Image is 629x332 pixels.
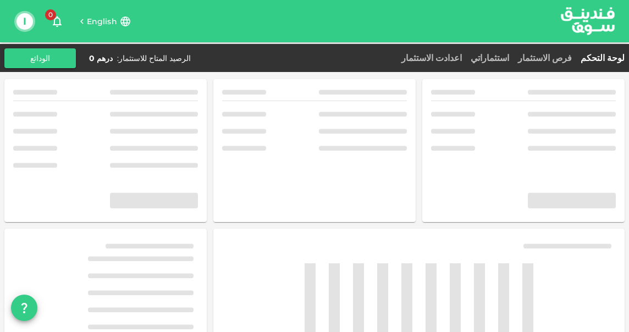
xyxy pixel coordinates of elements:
button: الودائع [4,48,76,68]
span: 0 [45,9,56,20]
a: اعدادت الاستثمار [397,53,466,63]
div: الرصيد المتاح للاستثمار : [117,53,191,64]
button: 0 [46,10,68,32]
a: استثماراتي [466,53,514,63]
a: لوحة التحكم [576,53,625,63]
span: English [87,16,117,26]
button: I [16,13,33,30]
a: فرص الاستثمار [514,53,576,63]
div: درهم 0 [89,53,113,64]
button: question [11,295,37,321]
